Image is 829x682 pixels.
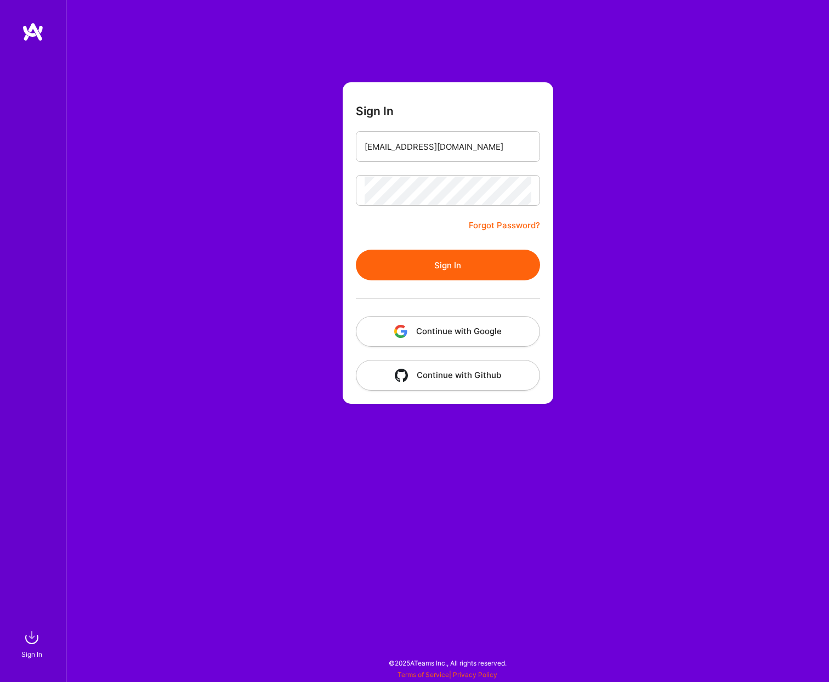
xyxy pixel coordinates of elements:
div: Sign In [21,649,42,660]
input: Email... [365,133,531,161]
a: Privacy Policy [453,670,497,679]
h3: Sign In [356,104,394,118]
img: icon [395,369,408,382]
img: sign in [21,627,43,649]
a: Forgot Password? [469,219,540,232]
button: Sign In [356,250,540,280]
button: Continue with Github [356,360,540,391]
img: icon [394,325,407,338]
div: © 2025 ATeams Inc., All rights reserved. [66,649,829,677]
img: logo [22,22,44,42]
a: sign inSign In [23,627,43,660]
a: Terms of Service [398,670,449,679]
button: Continue with Google [356,316,540,347]
span: | [398,670,497,679]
